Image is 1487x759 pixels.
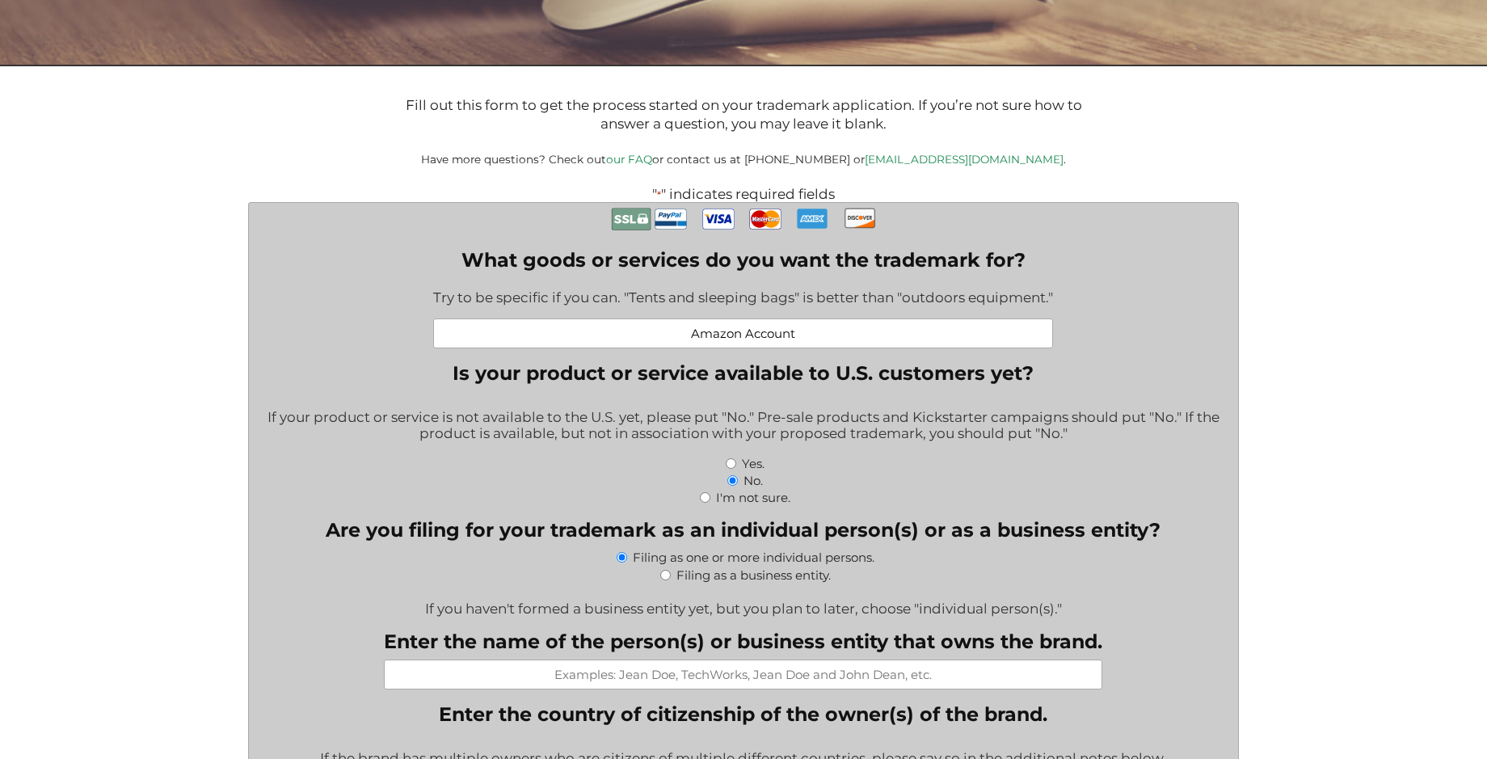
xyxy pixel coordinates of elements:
a: our FAQ [606,153,652,166]
small: Have more questions? Check out or contact us at [PHONE_NUMBER] or . [421,153,1066,166]
label: Enter the name of the person(s) or business entity that owns the brand. [384,630,1102,653]
a: [EMAIL_ADDRESS][DOMAIN_NAME] [865,153,1064,166]
p: " " indicates required fields [193,186,1294,202]
legend: Is your product or service available to U.S. customers yet? [453,361,1034,385]
img: MasterCard [749,203,781,235]
img: AmEx [796,203,828,234]
label: I'm not sure. [716,490,790,505]
div: If you haven't formed a business entity yet, but you plan to later, choose "individual person(s)." [261,590,1225,617]
div: If your product or service is not available to the U.S. yet, please put "No." Pre-sale products a... [261,398,1225,454]
div: Try to be specific if you can. "Tents and sleeping bags" is better than "outdoors equipment." [433,279,1053,318]
img: Secure Payment with SSL [611,203,651,236]
legend: Are you filing for your trademark as an individual person(s) or as a business entity? [326,518,1161,542]
img: Discover [844,203,876,234]
input: Examples: Pet leashes; Healthcare consulting; Web-based accounting software [433,318,1053,348]
label: Filing as one or more individual persons. [633,550,874,565]
legend: Enter the country of citizenship of the owner(s) of the brand. [439,702,1047,726]
label: No. [743,473,763,488]
img: Visa [702,203,735,235]
p: Fill out this form to get the process started on your trademark application. If you’re not sure h... [386,96,1100,134]
img: PayPal [655,203,687,235]
input: Examples: Jean Doe, TechWorks, Jean Doe and John Dean, etc. [384,660,1102,689]
label: Filing as a business entity. [676,567,831,583]
label: What goods or services do you want the trademark for? [433,248,1053,272]
label: Yes. [742,456,765,471]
